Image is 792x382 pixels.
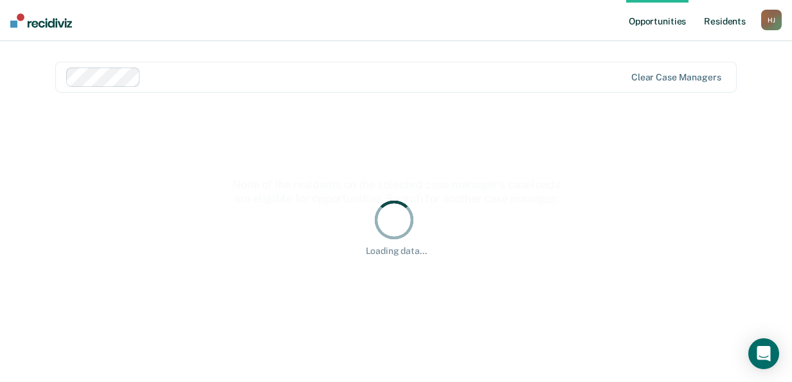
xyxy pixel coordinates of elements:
div: Open Intercom Messenger [748,338,779,369]
div: Clear case managers [631,72,721,83]
div: Loading data... [366,246,427,257]
button: HJ [761,10,782,30]
img: Recidiviz [10,14,72,28]
div: H J [761,10,782,30]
